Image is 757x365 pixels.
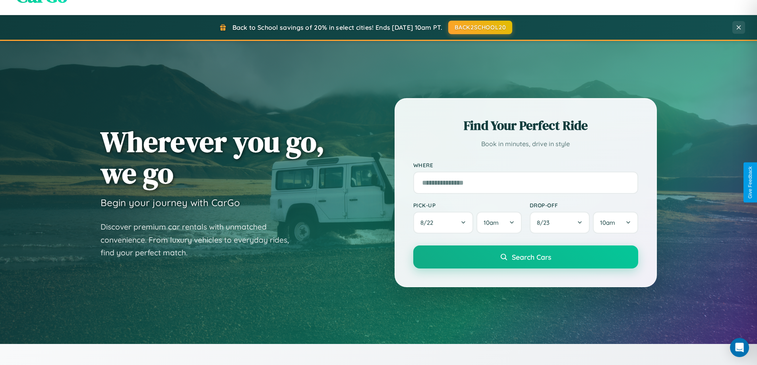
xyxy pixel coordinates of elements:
[413,162,638,168] label: Where
[413,245,638,268] button: Search Cars
[484,219,499,226] span: 10am
[232,23,442,31] span: Back to School savings of 20% in select cities! Ends [DATE] 10am PT.
[600,219,615,226] span: 10am
[530,202,638,209] label: Drop-off
[413,212,474,234] button: 8/22
[413,117,638,134] h2: Find Your Perfect Ride
[530,212,590,234] button: 8/23
[420,219,437,226] span: 8 / 22
[537,219,554,226] span: 8 / 23
[101,197,240,209] h3: Begin your journey with CarGo
[413,202,522,209] label: Pick-up
[476,212,521,234] button: 10am
[512,253,551,261] span: Search Cars
[101,220,299,259] p: Discover premium car rentals with unmatched convenience. From luxury vehicles to everyday rides, ...
[101,126,325,189] h1: Wherever you go, we go
[747,166,753,199] div: Give Feedback
[413,138,638,150] p: Book in minutes, drive in style
[448,21,512,34] button: BACK2SCHOOL20
[730,338,749,357] div: Open Intercom Messenger
[593,212,638,234] button: 10am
